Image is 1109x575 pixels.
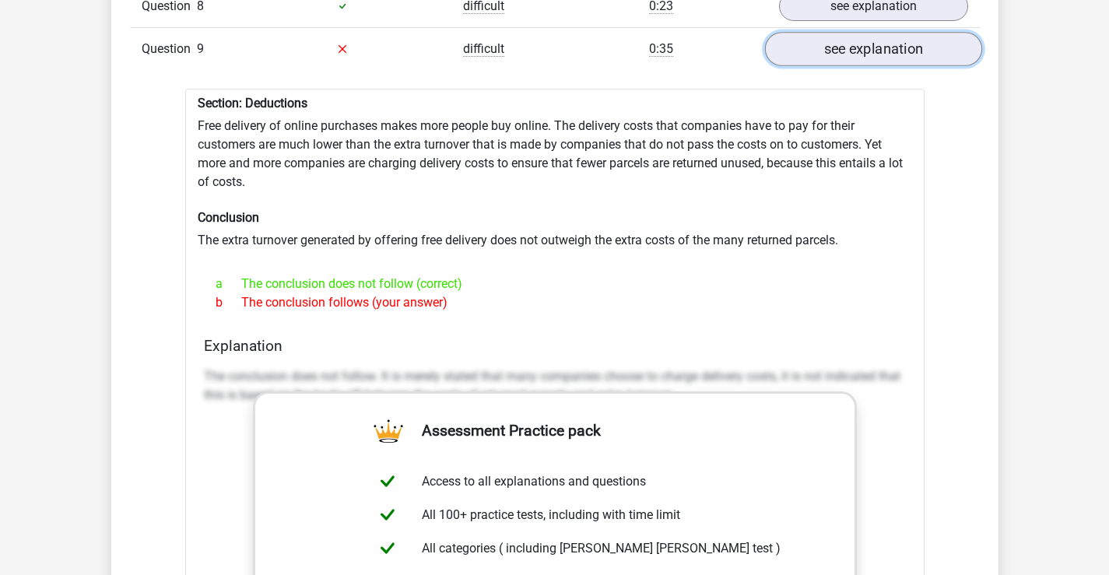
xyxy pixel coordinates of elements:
p: The conclusion does not follow. It is merely stated that many companies choose to charge delivery... [204,367,906,405]
span: 0:35 [649,41,673,57]
h6: Section: Deductions [198,96,912,110]
h4: Explanation [204,337,906,355]
a: see explanation [764,32,981,66]
h6: Conclusion [198,210,912,225]
span: difficult [463,41,504,57]
span: 9 [197,41,204,56]
span: Question [142,40,197,58]
div: The conclusion follows (your answer) [204,293,906,312]
span: b [216,293,241,312]
span: a [216,275,241,293]
div: The conclusion does not follow (correct) [204,275,906,293]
